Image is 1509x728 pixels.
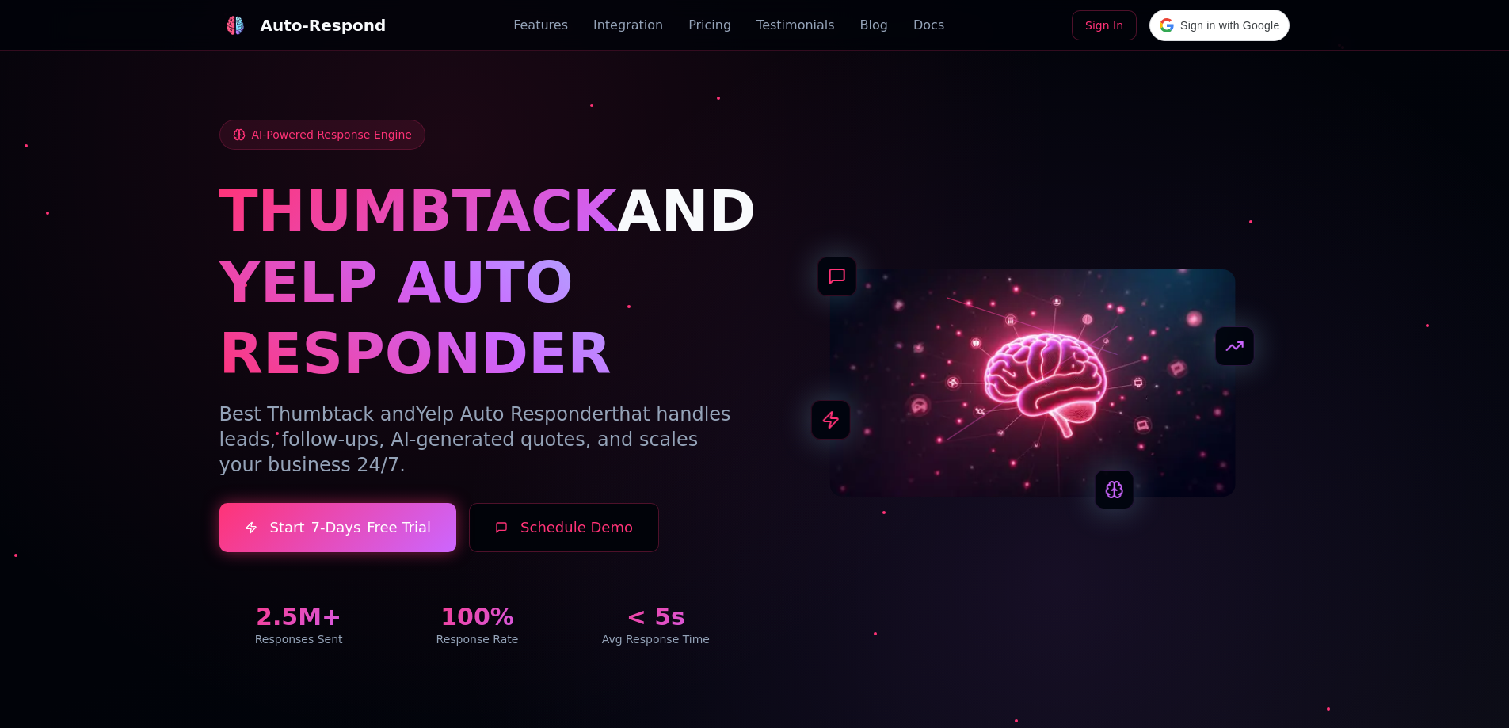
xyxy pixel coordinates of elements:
[311,516,360,539] span: 7-Days
[1180,17,1279,34] span: Sign in with Google
[860,16,888,35] a: Blog
[219,503,457,552] a: Start7-DaysFree Trial
[913,16,944,35] a: Docs
[756,16,835,35] a: Testimonials
[219,10,387,41] a: Auto-Respond
[219,402,736,478] p: Best Thumbtack and that handles leads, follow-ups, AI-generated quotes, and scales your business ...
[219,603,379,631] div: 2.5M+
[593,16,663,35] a: Integration
[829,269,1235,497] img: AI Neural Network Brain
[261,14,387,36] div: Auto-Respond
[1072,10,1137,40] a: Sign In
[398,603,557,631] div: 100%
[219,631,379,647] div: Responses Sent
[513,16,568,35] a: Features
[617,177,756,244] span: AND
[576,603,735,631] div: < 5s
[398,631,557,647] div: Response Rate
[688,16,731,35] a: Pricing
[416,403,612,425] span: Yelp Auto Responder
[219,246,736,389] h1: YELP AUTO RESPONDER
[576,631,735,647] div: Avg Response Time
[469,503,659,552] button: Schedule Demo
[219,177,617,244] span: THUMBTACK
[226,16,245,35] img: logo.svg
[252,127,412,143] span: AI-Powered Response Engine
[1149,10,1290,41] div: Sign in with Google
